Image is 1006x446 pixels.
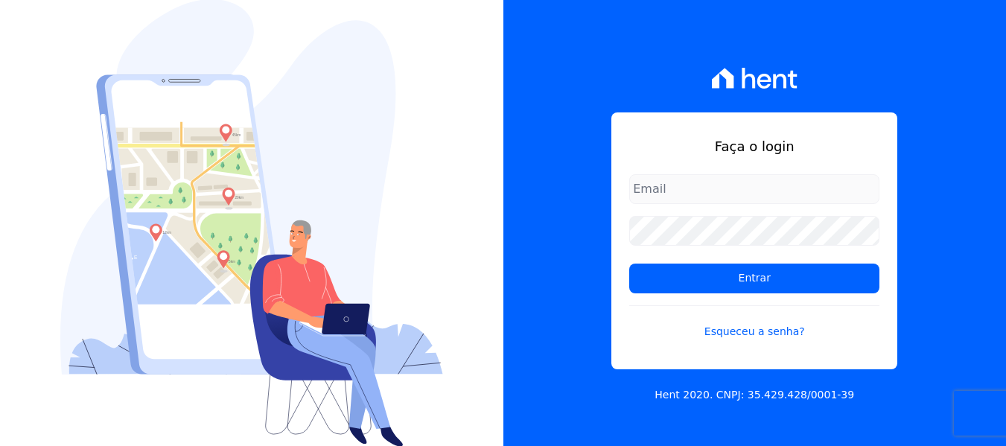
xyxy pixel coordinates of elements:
h1: Faça o login [629,136,879,156]
input: Email [629,174,879,204]
input: Entrar [629,264,879,293]
a: Esqueceu a senha? [629,305,879,340]
p: Hent 2020. CNPJ: 35.429.428/0001-39 [655,387,854,403]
